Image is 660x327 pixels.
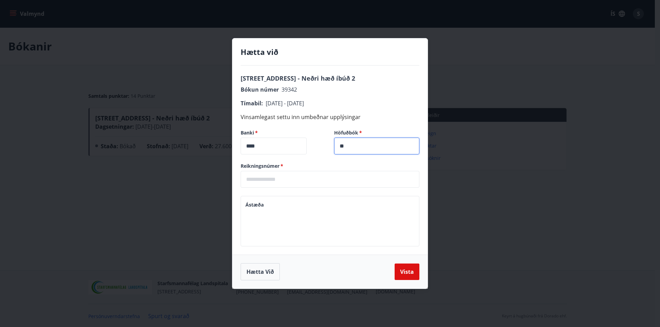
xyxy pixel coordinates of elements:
label: Reikningsnúmer [241,163,419,170]
span: [DATE] - [DATE] [266,100,304,107]
span: 39342 [282,86,297,93]
p: Bókun númer [241,85,419,94]
button: Hætta við [241,263,280,280]
label: Höfuðbók [334,129,419,136]
span: Vinsamlegast settu inn umbeðnar upplýsingar [241,113,361,121]
p: Tímabil : [241,99,419,107]
p: [STREET_ADDRESS] - Neðri hæð íbúð 2 [241,74,419,83]
h4: Hætta við [241,47,419,57]
button: Vista [395,264,419,280]
label: Banki [241,129,326,136]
